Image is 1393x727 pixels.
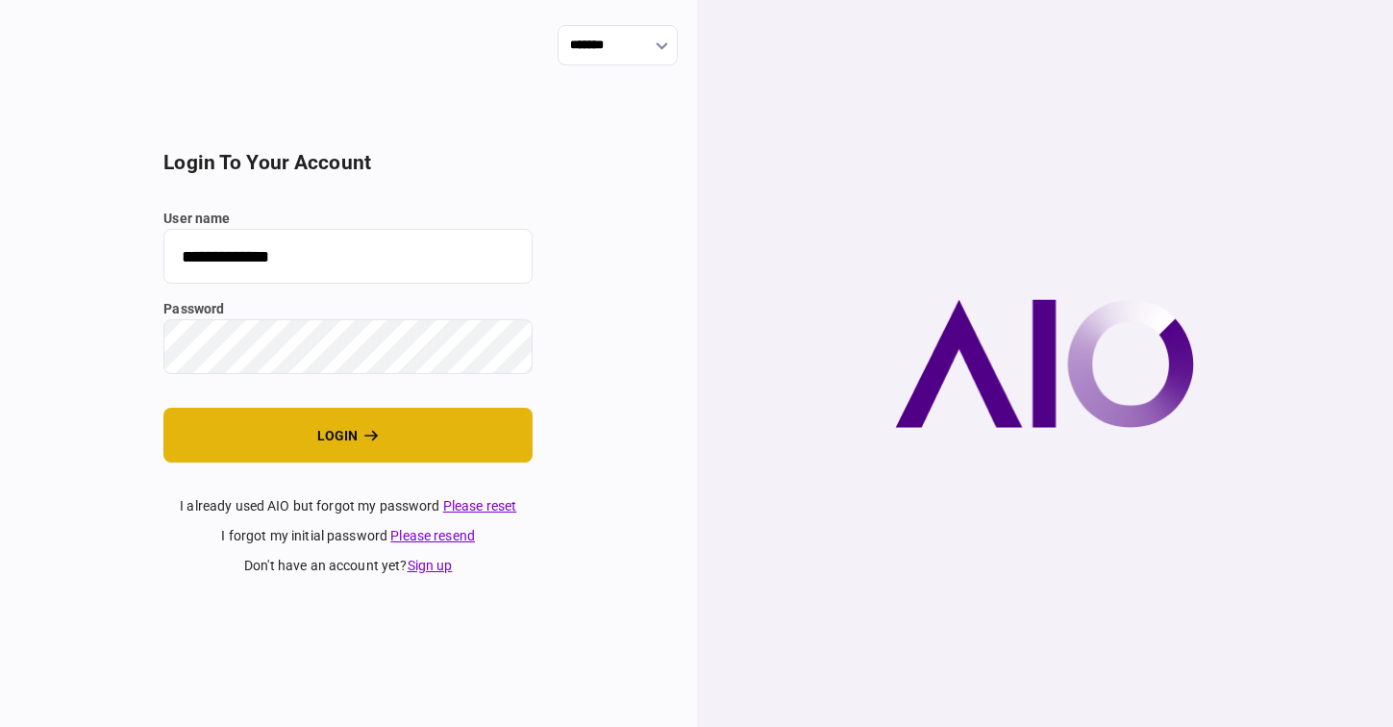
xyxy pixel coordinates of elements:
[163,151,533,175] h2: login to your account
[163,408,533,463] button: login
[163,229,533,284] input: user name
[163,556,533,576] div: don't have an account yet ?
[443,498,517,514] a: Please reset
[163,319,533,374] input: password
[895,299,1194,428] img: AIO company logo
[390,528,475,543] a: Please resend
[163,299,533,319] label: password
[163,496,533,516] div: I already used AIO but forgot my password
[163,526,533,546] div: I forgot my initial password
[163,209,533,229] label: user name
[558,25,678,65] input: show language options
[408,558,453,573] a: Sign up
